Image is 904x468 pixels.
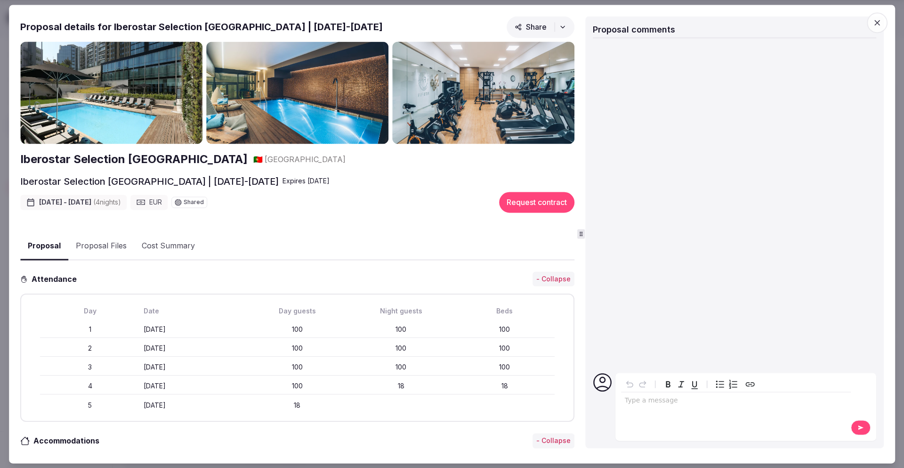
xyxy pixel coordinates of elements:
[20,41,202,144] img: Gallery photo 1
[621,392,851,411] div: editable markdown
[28,273,84,285] h3: Attendance
[248,362,347,372] div: 100
[39,197,121,207] span: [DATE] - [DATE]
[144,344,243,353] div: [DATE]
[253,154,263,164] button: 🇵🇹
[533,434,574,449] button: - Collapse
[30,435,109,447] h3: Accommodations
[455,306,555,316] div: Beds
[726,378,740,391] button: Numbered list
[93,198,121,206] span: ( 4 night s )
[20,152,248,168] a: Iberostar Selection [GEOGRAPHIC_DATA]
[68,233,134,260] button: Proposal Files
[392,41,574,144] img: Gallery photo 3
[351,325,451,334] div: 100
[40,325,140,334] div: 1
[144,401,243,410] div: [DATE]
[743,378,757,391] button: Create link
[40,344,140,353] div: 2
[206,41,388,144] img: Gallery photo 2
[184,199,204,205] span: Shared
[40,381,140,391] div: 4
[455,344,555,353] div: 100
[455,362,555,372] div: 100
[455,381,555,391] div: 18
[593,25,675,34] span: Proposal comments
[40,306,140,316] div: Day
[265,154,346,164] span: [GEOGRAPHIC_DATA]
[248,344,347,353] div: 100
[351,306,451,316] div: Night guests
[144,325,243,334] div: [DATE]
[499,192,574,213] button: Request contract
[713,378,726,391] button: Bulleted list
[20,20,383,33] h2: Proposal details for Iberostar Selection [GEOGRAPHIC_DATA] | [DATE]-[DATE]
[40,401,140,410] div: 5
[248,325,347,334] div: 100
[144,306,243,316] div: Date
[688,378,701,391] button: Underline
[40,362,140,372] div: 3
[248,306,347,316] div: Day guests
[130,195,168,210] div: EUR
[20,175,279,188] h2: Iberostar Selection [GEOGRAPHIC_DATA] | [DATE]-[DATE]
[351,381,451,391] div: 18
[351,344,451,353] div: 100
[351,362,451,372] div: 100
[455,325,555,334] div: 100
[248,381,347,391] div: 100
[713,378,740,391] div: toggle group
[144,362,243,372] div: [DATE]
[144,381,243,391] div: [DATE]
[515,22,547,32] span: Share
[675,378,688,391] button: Italic
[20,232,68,260] button: Proposal
[248,401,347,410] div: 18
[662,378,675,391] button: Bold
[507,16,574,38] button: Share
[282,176,330,186] div: Expire s [DATE]
[533,271,574,287] button: - Collapse
[134,233,202,260] button: Cost Summary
